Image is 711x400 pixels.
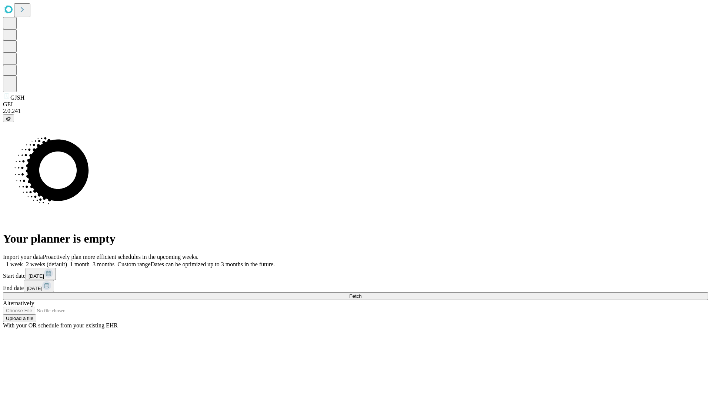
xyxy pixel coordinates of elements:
span: With your OR schedule from your existing EHR [3,322,118,329]
span: Dates can be optimized up to 3 months in the future. [151,261,275,267]
span: Import your data [3,254,43,260]
button: @ [3,114,14,122]
span: 3 months [93,261,114,267]
span: 2 weeks (default) [26,261,67,267]
span: Alternatively [3,300,34,306]
span: Fetch [349,293,361,299]
span: 1 week [6,261,23,267]
button: Upload a file [3,314,36,322]
h1: Your planner is empty [3,232,708,246]
div: Start date [3,268,708,280]
span: [DATE] [29,273,44,279]
span: @ [6,116,11,121]
button: [DATE] [26,268,56,280]
button: [DATE] [24,280,54,292]
div: GEI [3,101,708,108]
div: 2.0.241 [3,108,708,114]
span: GJSH [10,94,24,101]
span: 1 month [70,261,90,267]
span: Proactively plan more efficient schedules in the upcoming weeks. [43,254,198,260]
span: [DATE] [27,286,42,291]
div: End date [3,280,708,292]
button: Fetch [3,292,708,300]
span: Custom range [117,261,150,267]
